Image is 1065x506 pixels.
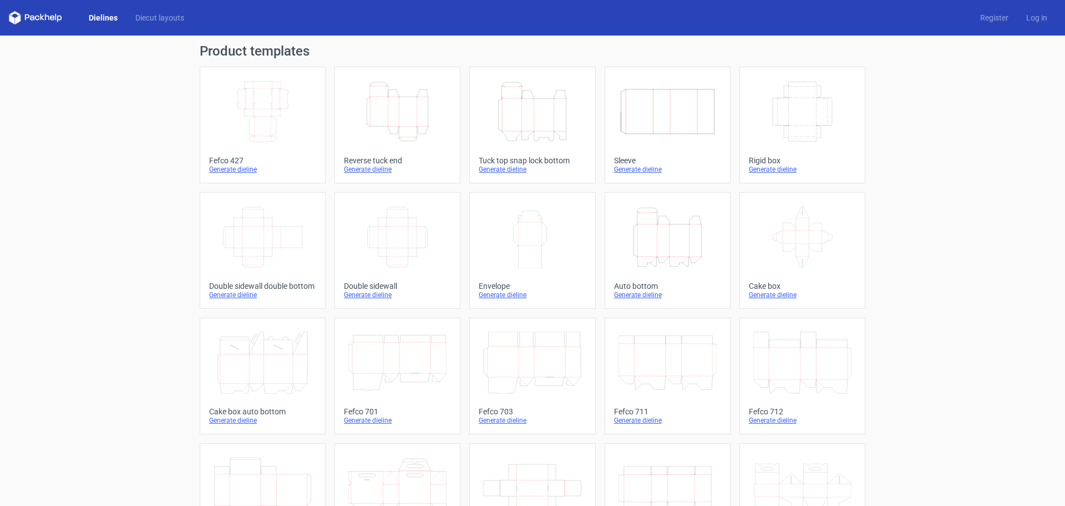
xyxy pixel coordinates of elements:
[479,156,586,165] div: Tuck top snap lock bottom
[80,12,126,23] a: Dielines
[479,407,586,416] div: Fefco 703
[200,44,865,58] h1: Product templates
[739,192,865,309] a: Cake boxGenerate dieline
[344,282,451,290] div: Double sidewall
[209,165,316,174] div: Generate dieline
[739,318,865,434] a: Fefco 712Generate dieline
[209,407,316,416] div: Cake box auto bottom
[479,165,586,174] div: Generate dieline
[749,282,856,290] div: Cake box
[614,282,721,290] div: Auto bottom
[209,282,316,290] div: Double sidewall double bottom
[479,282,586,290] div: Envelope
[971,12,1017,23] a: Register
[344,407,451,416] div: Fefco 701
[469,67,595,183] a: Tuck top snap lock bottomGenerate dieline
[200,318,326,434] a: Cake box auto bottomGenerate dieline
[209,156,316,165] div: Fefco 427
[469,318,595,434] a: Fefco 703Generate dieline
[334,318,460,434] a: Fefco 701Generate dieline
[739,67,865,183] a: Rigid boxGenerate dieline
[209,416,316,425] div: Generate dieline
[344,290,451,299] div: Generate dieline
[749,290,856,299] div: Generate dieline
[344,416,451,425] div: Generate dieline
[749,165,856,174] div: Generate dieline
[200,67,326,183] a: Fefco 427Generate dieline
[344,165,451,174] div: Generate dieline
[479,416,586,425] div: Generate dieline
[605,318,731,434] a: Fefco 711Generate dieline
[614,165,721,174] div: Generate dieline
[614,156,721,165] div: Sleeve
[1017,12,1056,23] a: Log in
[614,290,721,299] div: Generate dieline
[749,407,856,416] div: Fefco 712
[344,156,451,165] div: Reverse tuck end
[605,192,731,309] a: Auto bottomGenerate dieline
[209,290,316,299] div: Generate dieline
[200,192,326,309] a: Double sidewall double bottomGenerate dieline
[334,67,460,183] a: Reverse tuck endGenerate dieline
[469,192,595,309] a: EnvelopeGenerate dieline
[749,416,856,425] div: Generate dieline
[605,67,731,183] a: SleeveGenerate dieline
[749,156,856,165] div: Rigid box
[126,12,193,23] a: Diecut layouts
[614,416,721,425] div: Generate dieline
[614,407,721,416] div: Fefco 711
[479,290,586,299] div: Generate dieline
[334,192,460,309] a: Double sidewallGenerate dieline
